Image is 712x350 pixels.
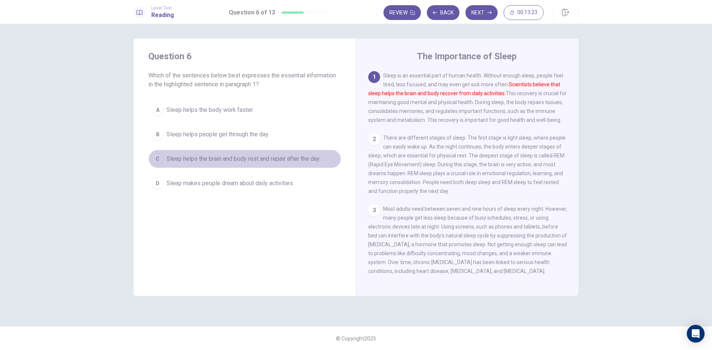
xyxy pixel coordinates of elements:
[152,129,164,140] div: B
[167,130,269,139] span: Sleep helps people get through the day.
[167,154,320,163] span: Sleep helps the brain and body rest and repair after the day.
[152,104,164,116] div: A
[151,6,174,11] span: Level Test
[148,174,341,193] button: DSleep makes people dream about daily activities.
[383,5,421,20] button: Review
[417,50,517,62] h4: The Importance of Sleep
[427,5,459,20] button: Back
[148,125,341,144] button: BSleep helps people get through the day.
[151,11,174,20] h1: Reading
[368,73,567,123] span: Sleep is an essential part of human health. Without enough sleep, people feel tired, less focused...
[368,71,380,83] div: 1
[229,8,275,17] h1: Question 6 of 13
[148,150,341,168] button: CSleep helps the brain and body rest and repair after the day.
[148,50,341,62] h4: Question 6
[368,133,380,145] div: 2
[368,204,380,216] div: 3
[148,101,341,119] button: ASleep helps the body work faster.
[167,179,294,188] span: Sleep makes people dream about daily activities.
[368,206,567,274] span: Most adults need between seven and nine hours of sleep every night. However, many people get less...
[336,336,376,341] span: © Copyright 2025
[152,177,164,189] div: D
[152,153,164,165] div: C
[687,325,705,343] div: Open Intercom Messenger
[167,106,254,114] span: Sleep helps the body work faster.
[504,5,544,20] button: 00:13:23
[517,10,537,16] span: 00:13:23
[148,71,341,89] span: Which of the sentences below best expresses the essential information in the highlighted sentence...
[465,5,498,20] button: Next
[368,135,566,194] span: There are different stages of sleep. The first stage is light sleep, where people can easily wake...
